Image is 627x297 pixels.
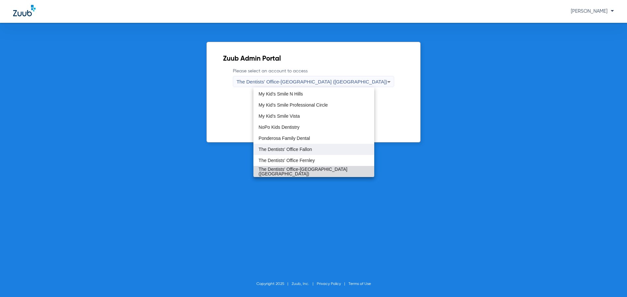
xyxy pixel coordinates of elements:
[259,147,312,152] span: The Dentists' Office Fallon
[259,125,299,129] span: NoPo Kids Dentistry
[259,114,300,118] span: My Kid's Smile Vista
[259,92,303,96] span: My Kid's Smile N Hills
[259,103,328,107] span: My Kid's Smile Professional Circle
[259,158,315,163] span: The Dentists' Office Fernley
[259,167,369,176] span: The Dentists' Office-[GEOGRAPHIC_DATA] ([GEOGRAPHIC_DATA])
[259,136,310,141] span: Ponderosa Family Dental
